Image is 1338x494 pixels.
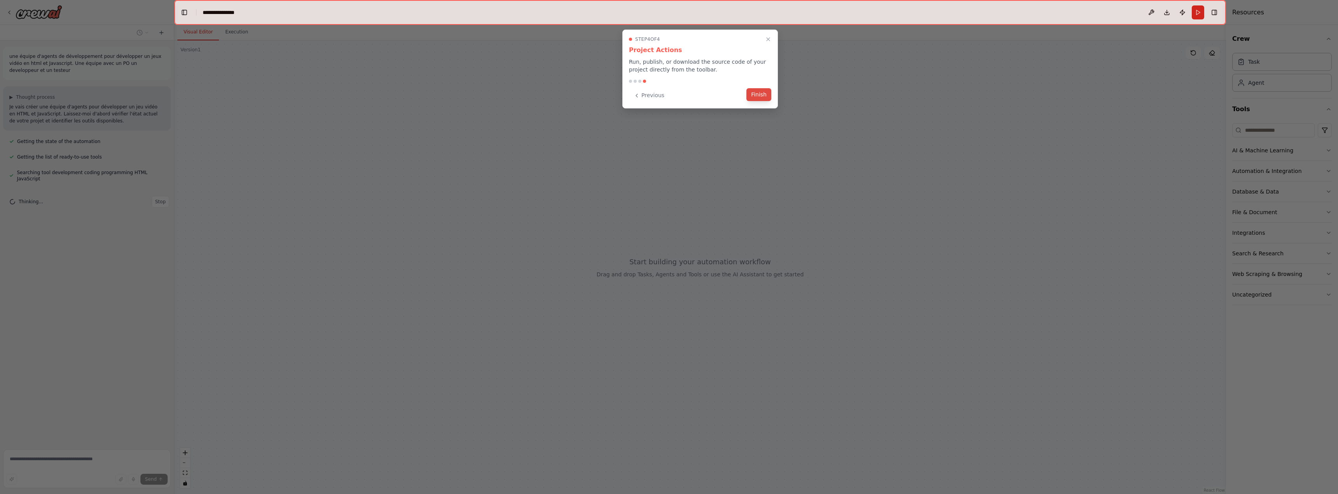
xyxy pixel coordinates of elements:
[179,7,190,18] button: Hide left sidebar
[629,89,669,102] button: Previous
[764,35,773,44] button: Close walkthrough
[746,88,771,101] button: Finish
[635,36,660,42] span: Step 4 of 4
[629,58,771,73] p: Run, publish, or download the source code of your project directly from the toolbar.
[629,45,771,55] h3: Project Actions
